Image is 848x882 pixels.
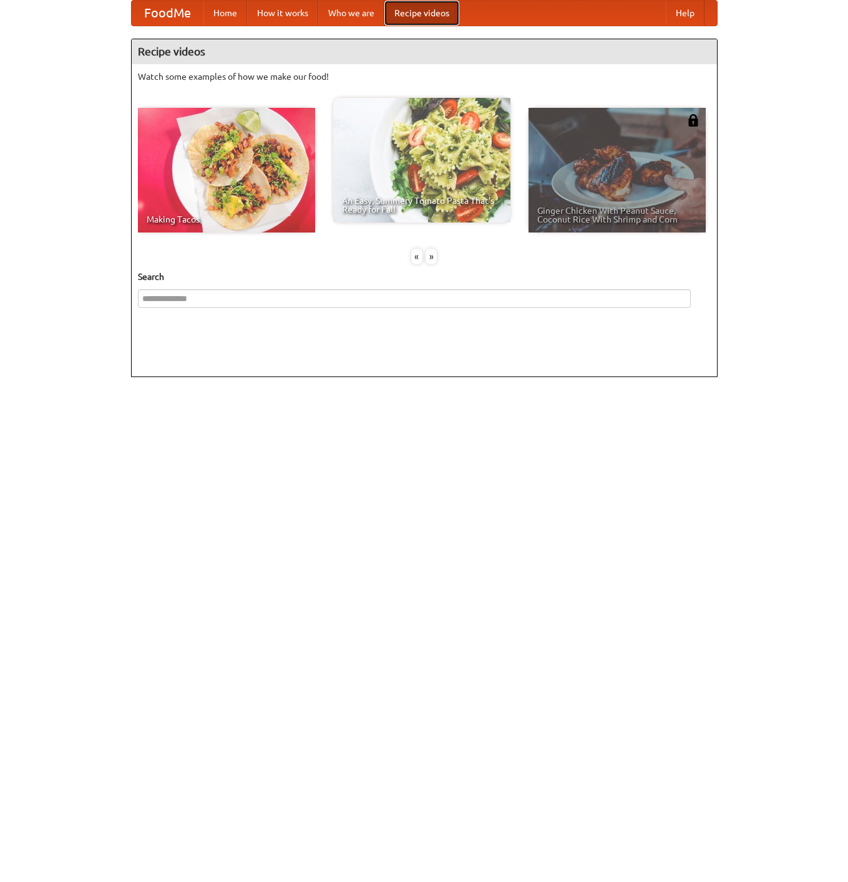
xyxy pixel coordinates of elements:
span: An Easy, Summery Tomato Pasta That's Ready for Fall [342,196,502,214]
div: » [426,249,437,264]
a: An Easy, Summery Tomato Pasta That's Ready for Fall [333,98,510,223]
a: Recipe videos [384,1,459,26]
span: Making Tacos [147,215,306,224]
a: Help [666,1,704,26]
a: Who we are [318,1,384,26]
h4: Recipe videos [132,39,717,64]
img: 483408.png [687,114,699,127]
p: Watch some examples of how we make our food! [138,70,711,83]
h5: Search [138,271,711,283]
a: Home [203,1,247,26]
a: How it works [247,1,318,26]
div: « [411,249,422,264]
a: FoodMe [132,1,203,26]
a: Making Tacos [138,108,315,232]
